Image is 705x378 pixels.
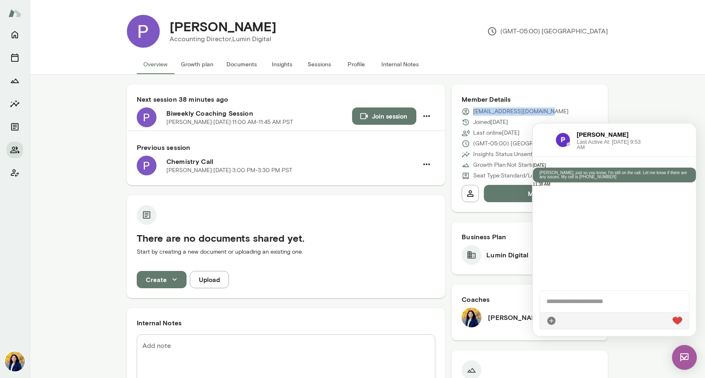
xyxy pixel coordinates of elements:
[220,54,264,74] button: Documents
[137,231,435,245] h5: There are no documents shared yet.
[486,250,528,260] h6: Lumin Digital
[488,313,544,322] h6: [PERSON_NAME]
[7,165,23,181] button: Client app
[7,26,23,43] button: Home
[8,5,21,21] img: Mento
[7,142,23,158] button: Members
[462,294,598,304] h6: Coaches
[7,96,23,112] button: Insights
[473,140,569,148] p: (GMT-05:00) [GEOGRAPHIC_DATA]
[352,107,416,125] button: Join session
[166,156,418,166] h6: Chemistry Call
[190,271,229,288] button: Upload
[166,166,292,175] p: [PERSON_NAME] · [DATE] · 3:00 PM-3:30 PM PST
[473,107,569,116] p: [EMAIL_ADDRESS][DOMAIN_NAME]
[338,54,375,74] button: Profile
[166,118,293,126] p: [PERSON_NAME] · [DATE] · 11:00 AM-11:45 AM PST
[473,118,508,126] p: Joined [DATE]
[23,9,37,24] img: data:image/png;base64,iVBORw0KGgoAAAANSUhEUgAAAMgAAADICAYAAACtWK6eAAAAAXNSR0IArs4c6QAACnBJREFUeF7...
[462,94,598,104] h6: Member Details
[375,54,425,74] button: Internal Notes
[7,72,23,89] button: Growth Plan
[44,16,109,26] span: Last Active At: [DATE] 9:53 AM
[166,108,352,118] h6: Biweekly Coaching Session
[473,129,520,137] p: Last online [DATE]
[264,54,301,74] button: Insights
[7,119,23,135] button: Documents
[5,352,25,371] img: Jaya Jaware
[140,193,149,201] img: heart
[140,192,149,202] div: Live Reaction
[473,150,532,159] p: Insights Status: Unsent
[473,161,538,169] p: Growth Plan: Not Started
[462,308,481,327] img: Jaya Jaware
[137,248,435,256] p: Start by creating a new document or uploading an existing one.
[44,7,109,16] h6: [PERSON_NAME]
[137,271,187,288] button: Create
[127,15,160,48] img: Priscilla Romero
[137,318,435,328] h6: Internal Notes
[462,232,598,242] h6: Business Plan
[170,34,276,44] p: Accounting Director, Lumin Digital
[14,192,23,202] div: Attach
[7,49,23,66] button: Sessions
[487,26,608,36] p: (GMT-05:00) [GEOGRAPHIC_DATA]
[137,54,174,74] button: Overview
[170,19,276,34] h4: [PERSON_NAME]
[174,54,220,74] button: Growth plan
[7,47,156,56] p: [PERSON_NAME], just so you know, I'm still on the call. Let me know if there are any issues. My c...
[473,172,557,180] p: Seat Type: Standard/Leadership
[301,54,338,74] button: Sessions
[137,94,435,104] h6: Next session 38 minutes ago
[484,185,598,202] button: Message
[137,142,435,152] h6: Previous session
